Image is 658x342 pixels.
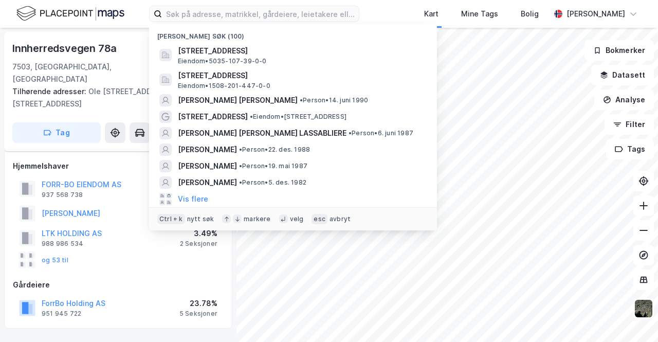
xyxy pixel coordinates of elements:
[349,129,413,137] span: Person • 6. juni 1987
[42,191,83,199] div: 937 568 738
[250,113,346,121] span: Eiendom • [STREET_ADDRESS]
[42,240,83,248] div: 988 986 534
[162,6,359,22] input: Søk på adresse, matrikkel, gårdeiere, leietakere eller personer
[239,146,310,154] span: Person • 22. des. 1988
[290,215,304,223] div: velg
[13,279,224,291] div: Gårdeiere
[239,162,307,170] span: Person • 19. mai 1987
[180,227,217,240] div: 3.49%
[591,65,654,85] button: Datasett
[42,310,81,318] div: 951 945 722
[300,96,303,104] span: •
[12,122,101,143] button: Tag
[178,82,270,90] span: Eiendom • 1508-201-447-0-0
[157,214,185,224] div: Ctrl + k
[349,129,352,137] span: •
[13,160,224,172] div: Hjemmelshaver
[178,94,298,106] span: [PERSON_NAME] [PERSON_NAME]
[179,297,217,310] div: 23.78%
[239,146,242,153] span: •
[566,8,625,20] div: [PERSON_NAME]
[594,89,654,110] button: Analyse
[239,162,242,170] span: •
[521,8,539,20] div: Bolig
[149,24,437,43] div: [PERSON_NAME] søk (100)
[178,176,237,189] span: [PERSON_NAME]
[178,127,346,139] span: [PERSON_NAME] [PERSON_NAME] LASSABLIERE
[187,215,214,223] div: nytt søk
[12,87,88,96] span: Tilhørende adresser:
[178,111,248,123] span: [STREET_ADDRESS]
[12,61,171,85] div: 7503, [GEOGRAPHIC_DATA], [GEOGRAPHIC_DATA]
[178,57,267,65] span: Eiendom • 5035-107-39-0-0
[239,178,306,187] span: Person • 5. des. 1982
[244,215,270,223] div: markere
[584,40,654,61] button: Bokmerker
[607,293,658,342] iframe: Chat Widget
[12,85,216,110] div: Ole [STREET_ADDRESS], [STREET_ADDRESS]
[239,178,242,186] span: •
[178,69,425,82] span: [STREET_ADDRESS]
[12,40,119,57] div: Innherredsvegen 78a
[180,240,217,248] div: 2 Seksjoner
[178,193,208,205] button: Vis flere
[605,114,654,135] button: Filter
[178,160,237,172] span: [PERSON_NAME]
[16,5,124,23] img: logo.f888ab2527a4732fd821a326f86c7f29.svg
[312,214,327,224] div: esc
[300,96,368,104] span: Person • 14. juni 1990
[178,143,237,156] span: [PERSON_NAME]
[424,8,438,20] div: Kart
[250,113,253,120] span: •
[178,45,425,57] span: [STREET_ADDRESS]
[606,139,654,159] button: Tags
[179,310,217,318] div: 5 Seksjoner
[461,8,498,20] div: Mine Tags
[330,215,351,223] div: avbryt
